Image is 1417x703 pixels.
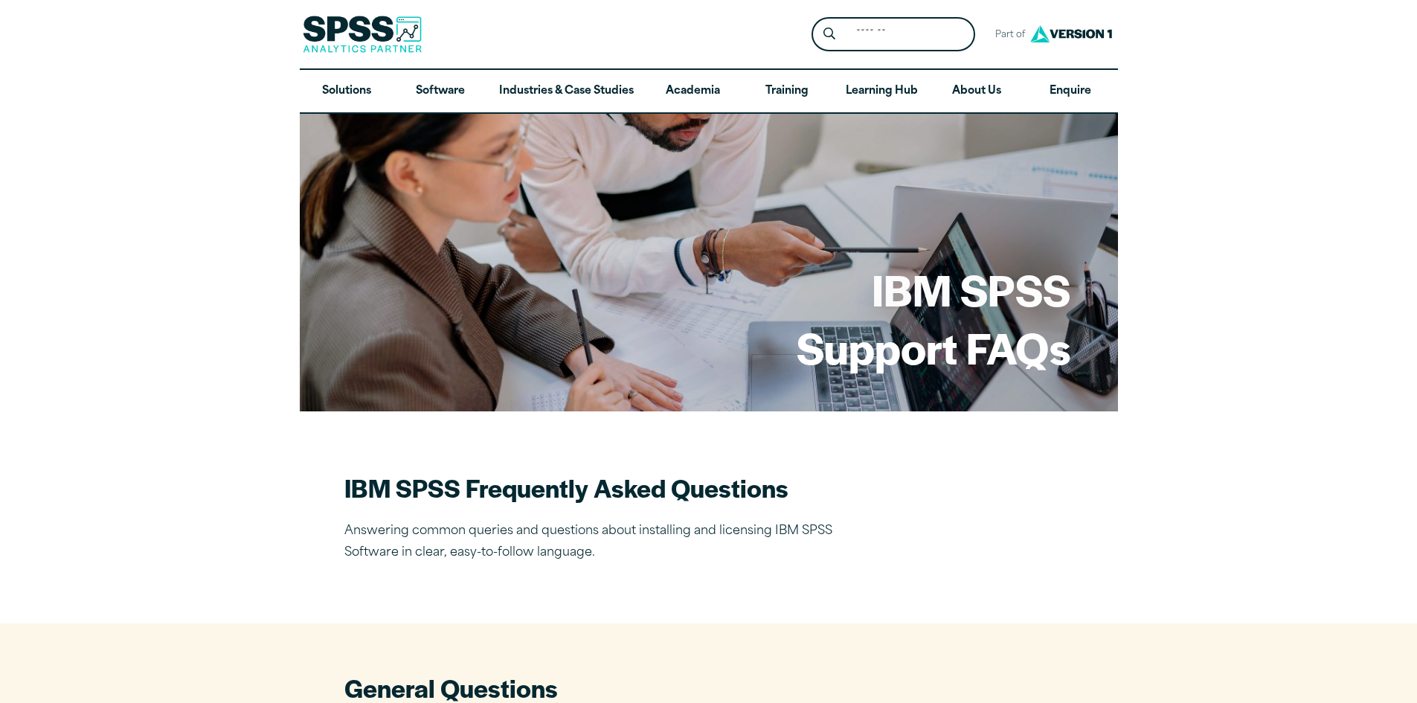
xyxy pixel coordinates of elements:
[393,70,487,113] a: Software
[823,28,835,40] svg: Search magnifying glass icon
[646,70,739,113] a: Academia
[344,471,865,504] h2: IBM SPSS Frequently Asked Questions
[739,70,833,113] a: Training
[812,17,975,52] form: Site Header Search Form
[797,260,1070,376] h1: IBM SPSS Support FAQs
[300,70,393,113] a: Solutions
[300,70,1118,113] nav: Desktop version of site main menu
[1026,20,1116,48] img: Version1 Logo
[834,70,930,113] a: Learning Hub
[815,21,843,48] button: Search magnifying glass icon
[930,70,1024,113] a: About Us
[1024,70,1117,113] a: Enquire
[303,16,422,53] img: SPSS Analytics Partner
[987,25,1026,46] span: Part of
[344,521,865,564] p: Answering common queries and questions about installing and licensing IBM SPSS Software in clear,...
[487,70,646,113] a: Industries & Case Studies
